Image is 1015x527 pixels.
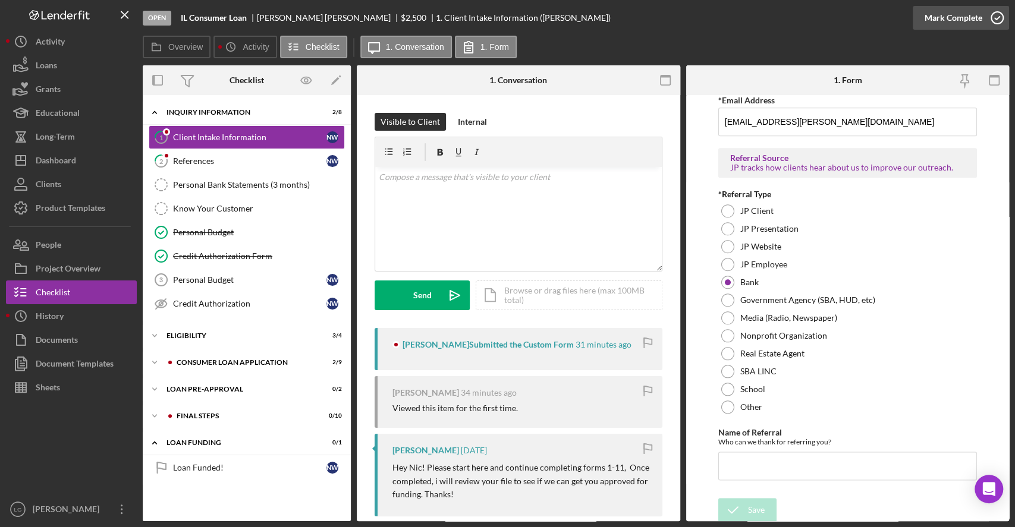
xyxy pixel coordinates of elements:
label: *Email Address [718,95,775,105]
a: 2ReferencesNW [149,149,345,173]
div: Personal Bank Statements (3 months) [173,180,344,190]
div: Internal [458,113,487,131]
div: Credit Authorization Form [173,251,344,261]
div: Document Templates [36,352,114,378]
text: LG [14,506,22,513]
a: Personal Bank Statements (3 months) [149,173,345,197]
div: 0 / 1 [320,439,342,446]
div: Loans [36,53,57,80]
button: Grants [6,77,137,101]
button: Save [718,498,777,522]
div: N W [326,462,338,474]
button: Visible to Client [375,113,446,131]
div: References [173,156,326,166]
label: JP Presentation [740,224,799,233]
div: Project Overview [36,257,100,283]
div: Referral Source [730,153,965,163]
button: People [6,233,137,257]
a: Know Your Customer [149,197,345,220]
tspan: 3 [159,276,163,283]
label: 1. Form [480,42,509,52]
a: Checklist [6,280,137,304]
label: Checklist [306,42,340,52]
a: History [6,304,137,328]
button: Loans [6,53,137,77]
label: Bank [740,277,759,287]
div: N W [326,298,338,310]
a: Loan Funded!NW [149,456,345,479]
div: Clients [36,172,61,199]
label: School [740,384,765,394]
label: Nonprofit Organization [740,331,827,340]
a: 3Personal BudgetNW [149,268,345,292]
button: Dashboard [6,149,137,172]
button: 1. Conversation [360,36,452,58]
div: Save [748,498,765,522]
label: Name of Referral [718,427,782,437]
button: Send [375,280,470,310]
time: 2025-09-22 20:11 [461,388,517,397]
div: Consumer Loan Application [177,359,312,366]
button: Overview [143,36,210,58]
div: 2 / 8 [320,109,342,116]
a: Project Overview [6,257,137,280]
div: Product Templates [36,196,105,223]
a: 1Client Intake InformationNW [149,125,345,149]
div: Personal Budget [173,275,326,285]
div: 1. Conversation [489,75,547,85]
div: Activity [36,30,65,56]
div: [PERSON_NAME] [392,388,459,397]
time: 2025-09-17 20:28 [461,446,487,455]
label: SBA LINC [740,367,777,376]
div: Dashboard [36,149,76,175]
div: [PERSON_NAME] Submitted the Custom Form [403,340,574,349]
div: FINAL STEPS [177,412,312,419]
div: Grants [36,77,61,104]
label: JP Website [740,242,781,251]
button: Mark Complete [913,6,1009,30]
label: Media (Radio, Newspaper) [740,313,837,323]
a: Personal Budget [149,220,345,244]
a: Credit AuthorizationNW [149,292,345,315]
b: IL Consumer Loan [181,13,247,23]
label: JP Client [740,206,774,216]
div: 3 / 4 [320,332,342,339]
a: Product Templates [6,196,137,220]
div: History [36,304,64,331]
button: Educational [6,101,137,125]
div: *Referral Type [718,190,977,199]
a: Document Templates [6,352,137,375]
tspan: 2 [159,157,163,165]
button: Activity [6,30,137,53]
div: Inquiry Information [166,109,312,116]
div: Send [413,280,432,310]
label: Government Agency (SBA, HUD, etc) [740,295,875,305]
div: Mark Complete [925,6,982,30]
label: Overview [168,42,203,52]
div: Educational [36,101,80,128]
div: [PERSON_NAME] [30,497,107,524]
button: Long-Term [6,125,137,149]
button: Checklist [280,36,347,58]
div: Credit Authorization [173,299,326,308]
div: Documents [36,328,78,355]
div: N W [326,274,338,286]
div: Sheets [36,375,60,402]
div: People [36,233,61,260]
button: Documents [6,328,137,352]
button: LG[PERSON_NAME] [6,497,137,521]
div: 1. Form [833,75,862,85]
label: Other [740,402,762,412]
div: Loan Funded! [173,463,326,472]
div: 2 / 9 [320,359,342,366]
tspan: 1 [159,133,163,141]
button: Clients [6,172,137,196]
